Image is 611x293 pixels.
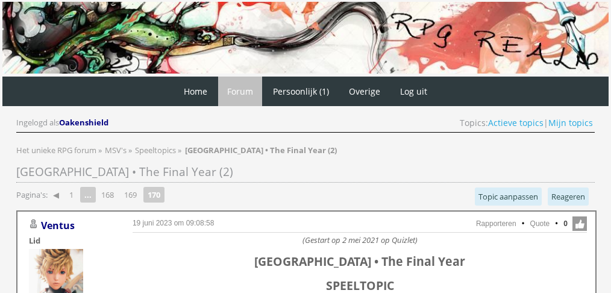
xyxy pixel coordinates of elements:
[548,187,589,206] a: Reageren
[59,117,108,128] span: Oakenshield
[29,219,39,229] img: Gebruiker is offline
[2,2,609,74] img: RPG Realm - Banner
[59,117,110,128] a: Oakenshield
[563,218,568,229] span: 0
[105,145,128,156] a: MSV's
[133,219,214,227] a: 19 juni 2023 om 09:08:58
[391,77,436,106] a: Log uit
[119,186,142,203] a: 169
[143,187,164,203] strong: 170
[98,145,102,156] span: »
[185,145,337,156] strong: [GEOGRAPHIC_DATA] • The Final Year (2)
[16,145,98,156] a: Het unieke RPG forum
[340,77,389,106] a: Overige
[135,145,178,156] a: Speeltopics
[302,235,418,245] i: (Gestart op 2 mei 2021 op Quizlet)
[16,145,96,156] span: Het unieke RPG forum
[135,145,176,156] span: Speeltopics
[105,145,127,156] span: MSV's
[41,219,75,232] a: Ventus
[175,77,216,106] a: Home
[16,164,233,180] span: [GEOGRAPHIC_DATA] • The Final Year (2)
[48,186,64,203] a: ◀
[16,189,48,201] span: Pagina's:
[548,117,593,128] a: Mijn topics
[96,186,119,203] a: 168
[460,117,593,128] span: Topics: |
[476,219,516,228] a: Rapporteren
[80,187,96,203] span: ...
[572,216,587,231] span: Like deze post
[178,145,181,156] span: »
[64,186,78,203] a: 1
[128,145,132,156] span: »
[218,77,262,106] a: Forum
[264,77,338,106] a: Persoonlijk (1)
[475,187,542,206] a: Topic aanpassen
[16,117,110,128] div: Ingelogd als
[29,235,113,246] div: Lid
[530,219,550,228] a: Quote
[488,117,544,128] a: Actieve topics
